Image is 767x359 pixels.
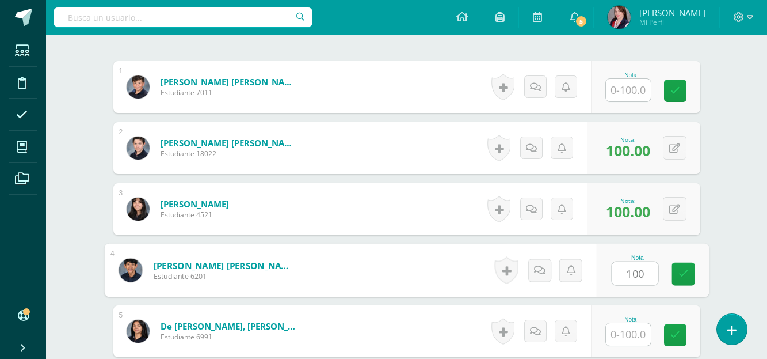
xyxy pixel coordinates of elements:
img: 304d5b1c67bd608131a7673bfd7614bc.png [127,137,150,160]
img: 7de273724334d18f893024ffcbbd66c7.png [127,198,150,221]
div: Nota [605,316,656,323]
img: 114465c4610b8704abefd27770cee4b6.png [119,258,142,282]
span: Estudiante 6201 [153,271,295,282]
img: 052a2ce7d32b897775d2b8c12b55569e.png [127,320,150,343]
img: 9e7d15a7df74504af05695bdc0a4daf2.png [127,75,150,99]
input: 0-100.0 [606,79,651,101]
a: [PERSON_NAME] [PERSON_NAME] [153,259,295,271]
span: Estudiante 4521 [161,210,229,220]
input: 0-100.0 [606,323,651,346]
span: Mi Perfil [639,17,705,27]
span: Estudiante 18022 [161,149,299,158]
div: Nota: [606,196,650,205]
a: [PERSON_NAME] [PERSON_NAME] [161,137,299,149]
a: [PERSON_NAME] [PERSON_NAME] [161,76,299,88]
input: 0-100.0 [612,262,658,285]
span: 5 [575,15,587,28]
a: [PERSON_NAME] [161,198,229,210]
div: Nota: [606,135,650,143]
div: Nota [605,72,656,78]
span: 100.00 [606,141,650,160]
span: 100.00 [606,202,650,221]
span: Estudiante 6991 [161,332,299,342]
span: Estudiante 7011 [161,88,299,97]
span: [PERSON_NAME] [639,7,705,18]
div: Nota [611,255,663,261]
a: De [PERSON_NAME], [PERSON_NAME] [161,320,299,332]
img: 256fac8282a297643e415d3697adb7c8.png [608,6,631,29]
input: Busca un usuario... [54,7,312,27]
